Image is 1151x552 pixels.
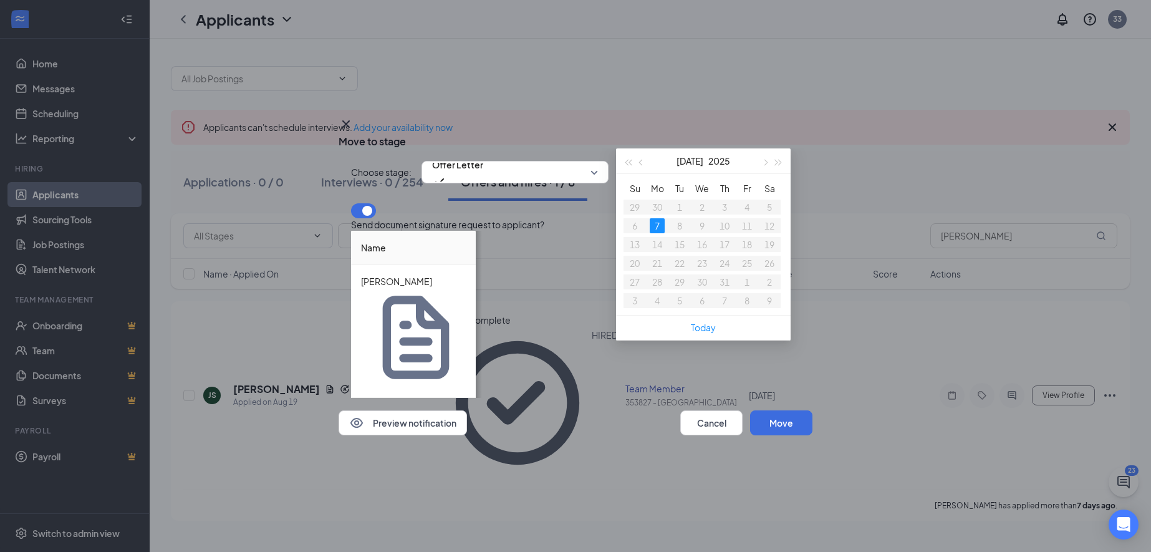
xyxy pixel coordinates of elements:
[432,174,447,189] svg: Checkmark
[351,218,800,231] p: Send document signature request to applicant?
[691,179,713,198] th: We
[351,203,800,398] div: Loading offer data.
[349,415,364,430] svg: Eye
[736,179,758,198] th: Fr
[351,165,412,179] span: Choose stage:
[366,288,466,387] svg: Document
[691,322,716,333] a: Today
[750,410,812,435] button: Move
[624,179,646,198] th: Su
[361,275,466,288] p: [PERSON_NAME]
[351,231,476,265] th: Name
[680,410,743,435] button: Cancel
[668,179,691,198] th: Tu
[339,135,406,148] h3: Move to stage
[339,410,467,435] button: EyePreview notification
[758,179,781,198] th: Sa
[646,179,668,198] th: Mo
[432,155,483,174] span: Offer Letter
[713,179,736,198] th: Th
[708,148,730,173] button: 2025
[339,117,354,132] svg: Cross
[1109,510,1139,540] div: Open Intercom Messenger
[339,117,354,132] button: Close
[677,148,703,173] button: [DATE]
